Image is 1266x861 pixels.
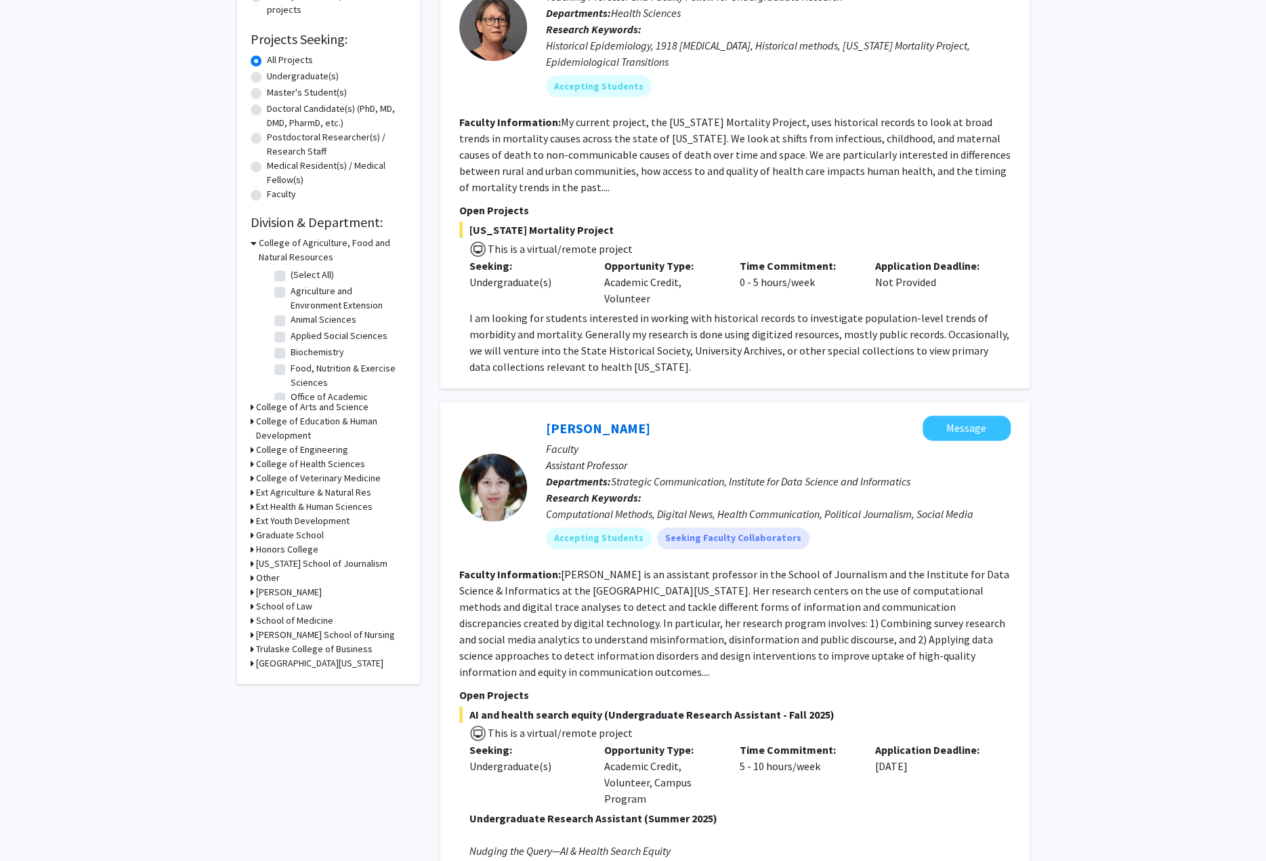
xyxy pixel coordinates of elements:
div: Historical Epidemiology, 1918 [MEDICAL_DATA], Historical methods, [US_STATE] Mortality Project, E... [546,37,1011,70]
p: Seeking: [469,258,585,274]
b: Faculty Information: [459,115,561,129]
label: Animal Sciences [291,313,356,327]
h3: College of Arts and Science [256,400,368,414]
strong: Undergraduate Research Assistant (Summer 2025) [469,812,717,825]
span: This is a virtual/remote project [486,242,633,256]
label: Undergraduate(s) [267,69,339,83]
h2: Division & Department: [251,214,406,231]
label: Agriculture and Environment Extension [291,284,403,313]
div: 0 - 5 hours/week [730,258,865,306]
b: Faculty Information: [459,567,561,581]
span: AI and health search equity (Undergraduate Research Assistant - Fall 2025) [459,706,1011,723]
b: Research Keywords: [546,491,641,504]
label: Food, Nutrition & Exercise Sciences [291,361,403,390]
h3: Graduate School [256,528,324,542]
p: Opportunity Type: [604,258,719,274]
p: Application Deadline: [875,258,990,274]
label: (Select All) [291,268,334,282]
h3: Ext Youth Development [256,514,350,528]
fg-read-more: My current project, the [US_STATE] Mortality Project, uses historical records to look at broad tr... [459,115,1011,194]
span: [US_STATE] Mortality Project [459,222,1011,238]
fg-read-more: [PERSON_NAME] is an assistant professor in the School of Journalism and the Institute for Data Sc... [459,567,1009,679]
p: Time Commitment: [740,258,855,274]
p: Faculty [546,441,1011,457]
p: Seeking: [469,742,585,758]
h3: School of Medicine [256,614,333,628]
label: Biochemistry [291,345,344,359]
label: Office of Academic Programs [291,390,403,418]
h3: Trulaske College of Business [256,642,373,656]
mat-chip: Accepting Students [546,75,652,97]
div: Academic Credit, Volunteer, Campus Program [594,742,730,807]
button: Message Chau Tong [923,416,1011,441]
h3: School of Law [256,599,312,614]
p: Time Commitment: [740,742,855,758]
div: Undergraduate(s) [469,274,585,290]
span: This is a virtual/remote project [486,726,633,740]
div: Undergraduate(s) [469,758,585,774]
h3: College of Veterinary Medicine [256,471,381,485]
span: Strategic Communication, Institute for Data Science and Informatics [611,475,910,488]
label: Faculty [267,187,296,201]
p: Open Projects [459,687,1011,703]
p: Open Projects [459,202,1011,218]
iframe: Chat [10,800,58,851]
mat-chip: Seeking Faculty Collaborators [657,527,809,549]
span: Health Sciences [611,6,681,20]
label: Master's Student(s) [267,85,347,100]
label: Doctoral Candidate(s) (PhD, MD, DMD, PharmD, etc.) [267,102,406,130]
b: Research Keywords: [546,22,641,36]
p: I am looking for students interested in working with historical records to investigate population... [469,310,1011,375]
mat-chip: Accepting Students [546,527,652,549]
p: Assistant Professor [546,457,1011,473]
h3: Ext Health & Human Sciences [256,500,373,514]
label: Applied Social Sciences [291,329,387,343]
label: Medical Resident(s) / Medical Fellow(s) [267,159,406,187]
a: [PERSON_NAME] [546,420,650,437]
p: Opportunity Type: [604,742,719,758]
b: Departments: [546,475,611,488]
h2: Projects Seeking: [251,31,406,47]
div: 5 - 10 hours/week [730,742,865,807]
label: All Projects [267,53,313,67]
h3: College of Education & Human Development [256,414,406,443]
em: Nudging the Query—AI & Health Search Equity [469,844,671,858]
h3: College of Health Sciences [256,457,365,471]
h3: [US_STATE] School of Journalism [256,557,387,571]
h3: Honors College [256,542,318,557]
h3: Ext Agriculture & Natural Res [256,485,371,500]
b: Departments: [546,6,611,20]
h3: [PERSON_NAME] [256,585,322,599]
h3: [PERSON_NAME] School of Nursing [256,628,395,642]
h3: Other [256,571,280,585]
h3: [GEOGRAPHIC_DATA][US_STATE] [256,656,383,670]
label: Postdoctoral Researcher(s) / Research Staff [267,130,406,159]
div: [DATE] [865,742,1000,807]
div: Academic Credit, Volunteer [594,258,730,306]
h3: College of Agriculture, Food and Natural Resources [259,236,406,264]
div: Not Provided [865,258,1000,306]
h3: College of Engineering [256,443,348,457]
div: Computational Methods, Digital News, Health Communication, Political Journalism, Social Media [546,506,1011,522]
p: Application Deadline: [875,742,990,758]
